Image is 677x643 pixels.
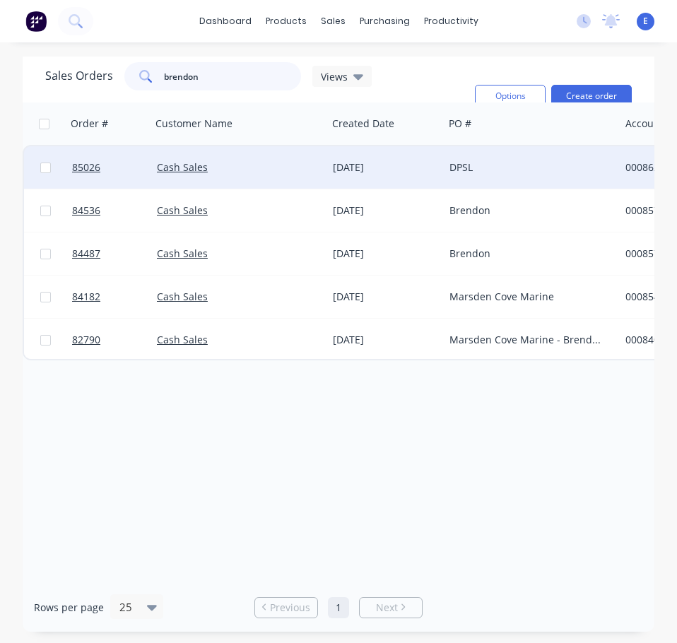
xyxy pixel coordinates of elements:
a: Page 1 is your current page [328,597,349,618]
button: Create order [551,85,632,107]
span: E [643,15,648,28]
div: productivity [417,11,485,32]
div: [DATE] [333,290,438,304]
span: Previous [270,601,310,615]
a: 84487 [72,232,157,275]
div: purchasing [353,11,417,32]
span: 84536 [72,203,100,218]
a: 85026 [72,146,157,189]
div: Marsden Cove Marine - Brendon Hey [449,333,606,347]
a: Cash Sales [157,160,208,174]
a: Cash Sales [157,333,208,346]
span: 85026 [72,160,100,175]
div: Order # [71,117,108,131]
div: sales [314,11,353,32]
span: Rows per page [34,601,104,615]
div: [DATE] [333,203,438,218]
div: [DATE] [333,247,438,261]
span: Views [321,69,348,84]
span: 84182 [72,290,100,304]
a: 84536 [72,189,157,232]
a: Cash Sales [157,247,208,260]
div: Marsden Cove Marine [449,290,606,304]
div: products [259,11,314,32]
div: Brendon [449,203,606,218]
span: 84487 [72,247,100,261]
span: Next [376,601,398,615]
h1: Sales Orders [45,69,113,83]
a: 82790 [72,319,157,361]
a: Cash Sales [157,203,208,217]
div: Created Date [332,117,394,131]
a: Next page [360,601,422,615]
img: Factory [25,11,47,32]
button: Options [475,85,546,107]
div: Customer Name [155,117,232,131]
ul: Pagination [249,597,428,618]
div: [DATE] [333,160,438,175]
a: Cash Sales [157,290,208,303]
div: PO # [449,117,471,131]
div: Brendon [449,247,606,261]
div: DPSL [449,160,606,175]
input: Search... [164,62,302,90]
a: dashboard [192,11,259,32]
a: Previous page [255,601,317,615]
div: [DATE] [333,333,438,347]
a: 84182 [72,276,157,318]
span: 82790 [72,333,100,347]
